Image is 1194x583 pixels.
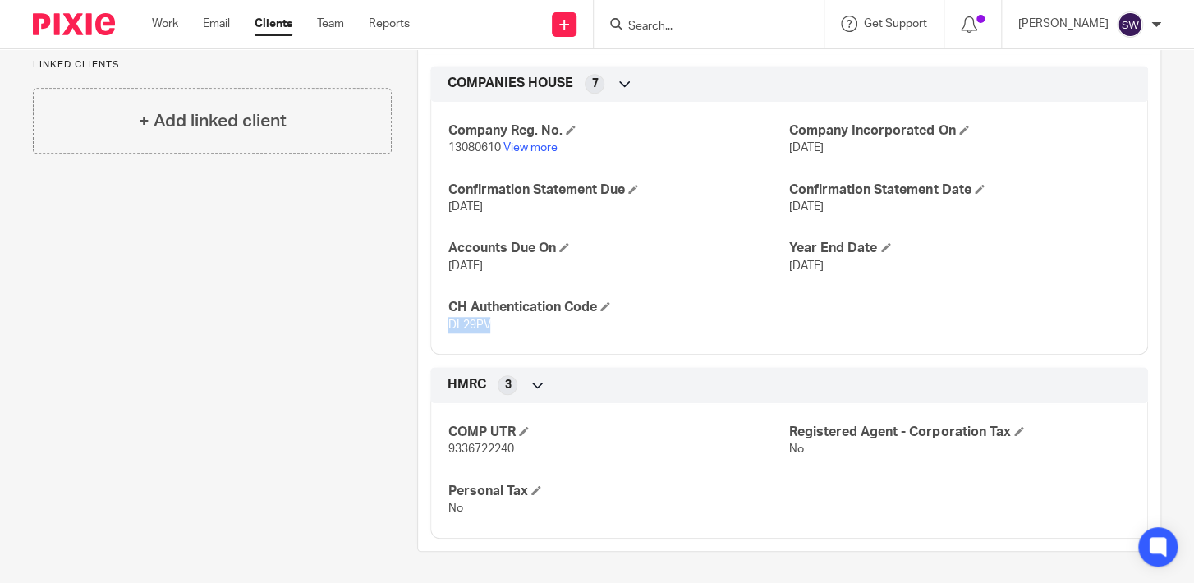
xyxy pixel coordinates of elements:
[203,16,230,32] a: Email
[448,443,513,455] span: 9336722240
[448,201,482,213] span: [DATE]
[789,424,1131,441] h4: Registered Agent - Corporation Tax
[448,424,789,441] h4: COMP UTR
[789,181,1131,199] h4: Confirmation Statement Date
[504,377,511,393] span: 3
[789,240,1131,257] h4: Year End Date
[448,122,789,140] h4: Company Reg. No.
[591,76,598,92] span: 7
[33,13,115,35] img: Pixie
[447,376,485,393] span: HMRC
[448,240,789,257] h4: Accounts Due On
[503,142,557,154] a: View more
[33,58,392,71] p: Linked clients
[448,142,500,154] span: 13080610
[255,16,292,32] a: Clients
[448,483,789,500] h4: Personal Tax
[789,260,824,272] span: [DATE]
[627,20,774,34] input: Search
[1117,11,1143,38] img: svg%3E
[448,319,490,331] span: DL29PV
[152,16,178,32] a: Work
[139,108,287,134] h4: + Add linked client
[789,443,804,455] span: No
[789,201,824,213] span: [DATE]
[447,75,572,92] span: COMPANIES HOUSE
[448,299,789,316] h4: CH Authentication Code
[317,16,344,32] a: Team
[448,260,482,272] span: [DATE]
[789,122,1131,140] h4: Company Incorporated On
[789,142,824,154] span: [DATE]
[448,181,789,199] h4: Confirmation Statement Due
[448,503,462,514] span: No
[1018,16,1109,32] p: [PERSON_NAME]
[864,18,927,30] span: Get Support
[369,16,410,32] a: Reports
